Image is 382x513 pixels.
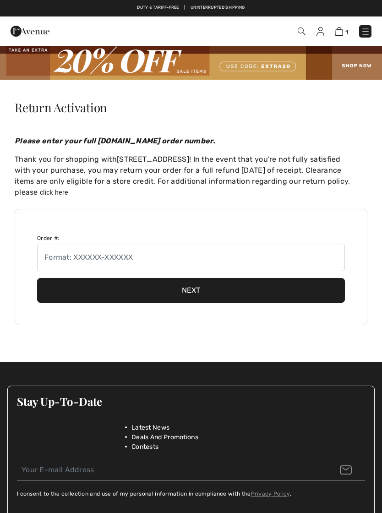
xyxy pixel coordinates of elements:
span: Deals And Promotions [131,432,198,442]
h1: Return Activation [15,102,367,114]
img: Shopping Bag [335,27,343,36]
span: Contests [131,442,158,452]
button: Next [37,278,345,303]
a: [STREET_ADDRESS] [117,155,189,164]
img: My Info [317,27,324,36]
a: 1ère Avenue [11,26,49,35]
input: Format: XXXXXX-XXXXXX [37,244,345,271]
label: I consent to the collection and use of my personal information in compliance with the . [17,490,291,498]
span: 1 [345,29,348,36]
a: Privacy Policy [251,491,290,497]
em: Please enter your full [DOMAIN_NAME] order number. [15,136,215,145]
span: Latest News [131,423,169,432]
span: Thank you for shopping with [15,155,117,164]
a: 1 [335,26,348,37]
img: Search [298,27,306,35]
label: Order #: [37,234,59,242]
a: click here [40,189,68,196]
img: 1ère Avenue [11,22,49,40]
h3: Stay Up-To-Date [17,395,365,407]
input: Your E-mail Address [17,460,365,480]
img: Menu [361,27,370,36]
